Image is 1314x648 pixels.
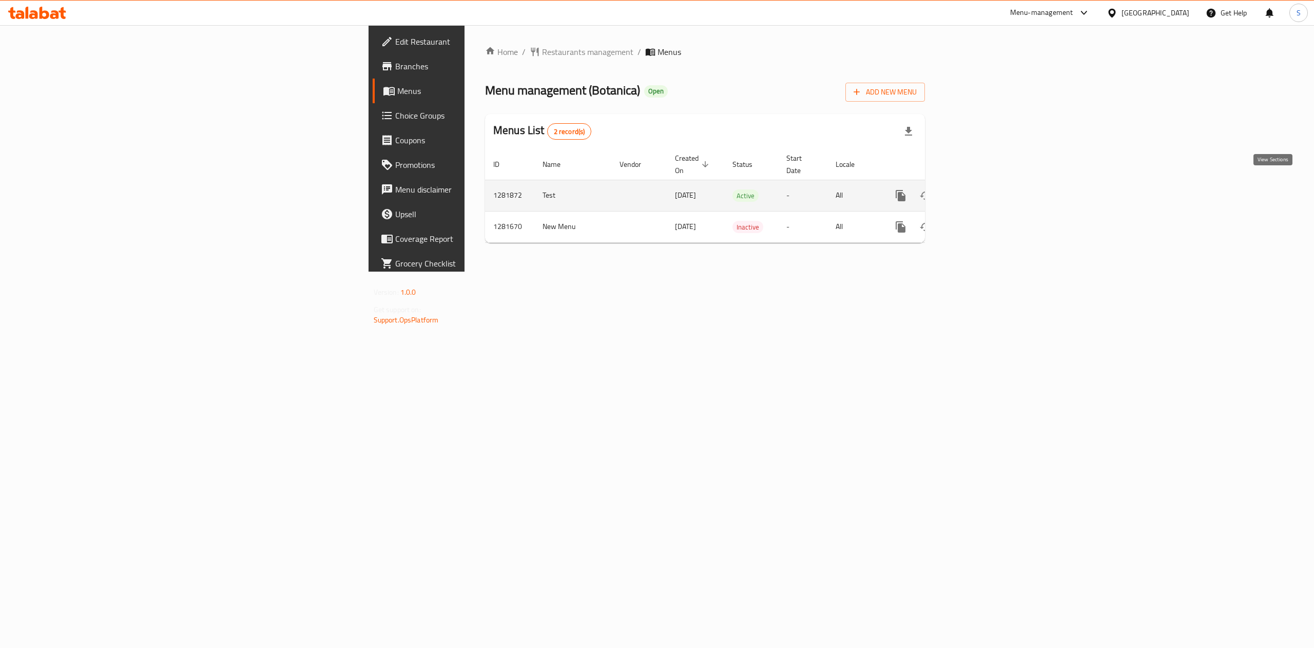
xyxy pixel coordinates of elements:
[374,285,399,299] span: Version:
[675,188,696,202] span: [DATE]
[397,85,580,97] span: Menus
[732,221,763,233] span: Inactive
[395,134,580,146] span: Coupons
[620,158,654,170] span: Vendor
[373,226,588,251] a: Coverage Report
[373,251,588,276] a: Grocery Checklist
[373,79,588,103] a: Menus
[836,158,868,170] span: Locale
[395,257,580,270] span: Grocery Checklist
[1010,7,1073,19] div: Menu-management
[778,211,827,242] td: -
[485,46,925,58] nav: breadcrumb
[493,123,591,140] h2: Menus List
[675,152,712,177] span: Created On
[888,215,913,239] button: more
[373,54,588,79] a: Branches
[374,303,421,316] span: Get support on:
[1297,7,1301,18] span: S
[373,153,588,177] a: Promotions
[732,158,766,170] span: Status
[395,35,580,48] span: Edit Restaurant
[880,149,995,180] th: Actions
[644,85,668,98] div: Open
[547,123,592,140] div: Total records count
[485,149,995,243] table: enhanced table
[854,86,917,99] span: Add New Menu
[732,189,759,202] div: Active
[373,177,588,202] a: Menu disclaimer
[395,159,580,171] span: Promotions
[374,313,439,327] a: Support.OpsPlatform
[395,233,580,245] span: Coverage Report
[1122,7,1189,18] div: [GEOGRAPHIC_DATA]
[373,202,588,226] a: Upsell
[395,208,580,220] span: Upsell
[845,83,925,102] button: Add New Menu
[658,46,681,58] span: Menus
[888,183,913,208] button: more
[395,183,580,196] span: Menu disclaimer
[395,109,580,122] span: Choice Groups
[896,119,921,144] div: Export file
[913,215,938,239] button: Change Status
[400,285,416,299] span: 1.0.0
[493,158,513,170] span: ID
[827,211,880,242] td: All
[395,60,580,72] span: Branches
[373,128,588,153] a: Coupons
[543,158,574,170] span: Name
[732,190,759,202] span: Active
[373,29,588,54] a: Edit Restaurant
[373,103,588,128] a: Choice Groups
[827,180,880,211] td: All
[778,180,827,211] td: -
[675,220,696,233] span: [DATE]
[637,46,641,58] li: /
[548,127,591,137] span: 2 record(s)
[644,87,668,96] span: Open
[786,152,815,177] span: Start Date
